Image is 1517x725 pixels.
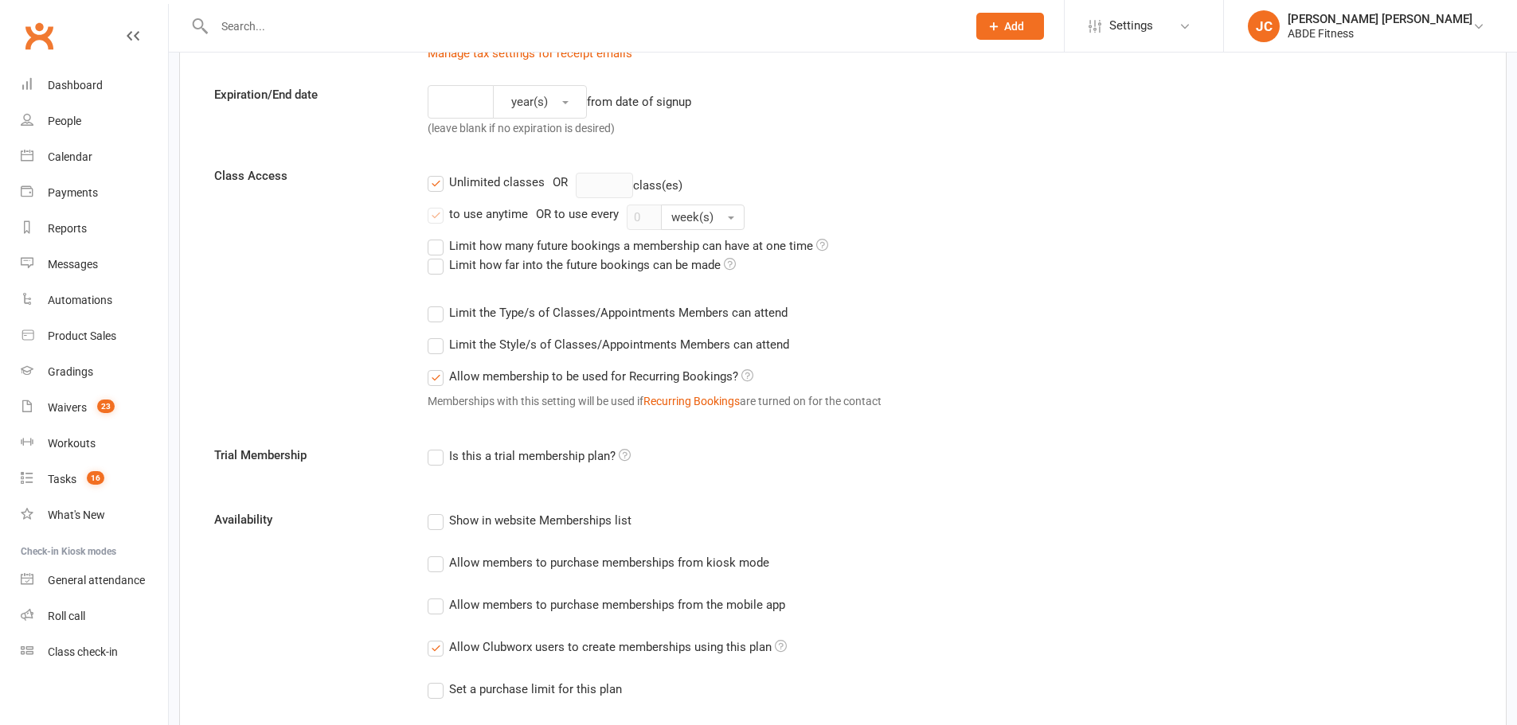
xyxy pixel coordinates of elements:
div: Automations [48,294,112,306]
div: Calendar [48,150,92,163]
span: (leave blank if no expiration is desired) [428,122,615,134]
label: Availability [202,510,416,529]
label: Is this a trial membership plan? [428,446,631,466]
a: Clubworx [19,16,59,56]
div: OR [553,173,568,192]
div: Allow Clubworx users to create memberships using this plan [449,637,787,654]
div: [PERSON_NAME] [PERSON_NAME] [1288,12,1472,26]
div: from date of signup [587,92,691,111]
label: Limit how far into the future bookings can be made [428,255,736,275]
label: Expiration/End date [202,85,416,104]
span: year(s) [511,95,548,109]
div: Tasks [48,473,76,485]
span: Add [1004,20,1024,33]
div: Payments [48,186,98,199]
a: Product Sales [21,318,168,354]
a: Class kiosk mode [21,634,168,670]
a: What's New [21,497,168,533]
label: Class Access [202,166,416,185]
label: Limit the Style/s of Classes/Appointments Members can attend [428,335,789,354]
button: Recurring Bookings [643,392,740,410]
span: Settings [1109,8,1153,44]
span: 16 [87,471,104,485]
label: Trial Membership [202,446,416,465]
div: class(es) [576,173,682,198]
a: Payments [21,175,168,211]
div: Workouts [48,437,96,450]
div: Messages [48,258,98,271]
div: to use anytime [449,205,528,221]
div: Class check-in [48,645,118,658]
div: JC [1248,10,1280,42]
div: Roll call [48,610,85,622]
a: Roll call [21,598,168,634]
a: Gradings [21,354,168,390]
input: Search... [209,15,956,37]
button: Add [976,13,1044,40]
div: Show in website Memberships list [449,511,631,528]
div: What's New [48,509,105,521]
a: Workouts [21,426,168,462]
a: Tasks 16 [21,462,168,497]
div: Dashboard [48,79,103,92]
div: Unlimited classes [449,173,545,189]
div: People [48,115,81,127]
button: year(s) [493,85,587,119]
div: General attendance [48,574,145,587]
span: week(s) [671,210,714,224]
div: Waivers [48,401,87,414]
button: week(s) [661,205,745,230]
a: Messages [21,247,168,283]
div: Memberships with this setting will be used if are turned on for the contact [428,392,1472,410]
a: Dashboard [21,68,168,103]
a: Manage tax settings for receipt emails [428,46,632,60]
span: 23 [97,400,115,413]
label: Limit the Type/s of Classes/Appointments Members can attend [428,303,788,322]
div: ABDE Fitness [1288,26,1472,41]
div: Reports [48,222,87,235]
a: People [21,103,168,139]
div: OR to use every [536,205,619,224]
div: Allow members to purchase memberships from kiosk mode [449,553,769,570]
a: Reports [21,211,168,247]
a: Calendar [21,139,168,175]
label: Limit how many future bookings a membership can have at one time [428,236,828,255]
label: Allow membership to be used for Recurring Bookings? [428,367,753,386]
div: Product Sales [48,329,116,342]
div: Allow members to purchase memberships from the mobile app [449,595,785,612]
a: Waivers 23 [21,390,168,426]
div: Gradings [48,365,93,378]
div: Set a purchase limit for this plan [449,680,622,696]
a: General attendance kiosk mode [21,563,168,598]
a: Automations [21,283,168,318]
